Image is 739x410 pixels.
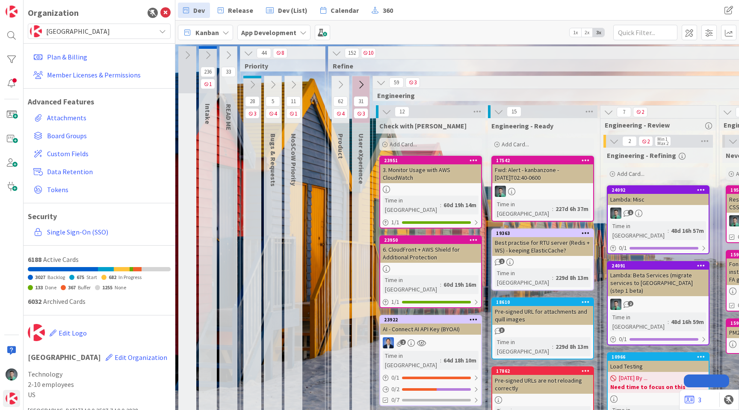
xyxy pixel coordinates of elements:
span: Bugs & Requests [269,134,278,187]
div: 17542 [492,157,593,164]
span: 4 [266,108,280,119]
span: 28 [245,96,260,107]
span: 0 / 1 [619,244,627,253]
span: 2-10 employees [28,379,171,389]
span: Backlog [47,274,65,280]
img: VP [6,368,18,380]
div: Time in [GEOGRAPHIC_DATA] [610,221,668,240]
div: VP [608,208,709,219]
div: Time in [GEOGRAPHIC_DATA] [495,199,552,218]
div: Lambda: Beta Services (migrate services to [GEOGRAPHIC_DATA] (step 1 beta) [608,270,709,296]
span: 0 / 1 [391,373,399,382]
div: 239513. Monitor Usage with AWS CloudWatch [380,157,481,183]
div: 19363 [492,229,593,237]
div: Min 1 [657,137,668,141]
a: Plan & Billing [30,49,171,65]
span: MoSCoW Priority [290,134,298,186]
span: US [28,389,171,400]
div: Time in [GEOGRAPHIC_DATA] [610,312,668,331]
span: Data Retention [47,166,167,177]
div: 17862Pre-signed URLs are not reloading correctly [492,367,593,394]
span: Engineering - Review [605,121,705,129]
div: 10966 [608,353,709,361]
div: 1/1 [380,297,481,307]
span: Edit Logo [59,329,87,337]
div: Time in [GEOGRAPHIC_DATA] [383,351,440,370]
a: Release [213,3,258,18]
span: 3 [354,108,368,119]
span: 0 / 2 [391,385,399,394]
div: Max 2 [657,141,668,146]
span: 2x [581,28,593,37]
img: avatar [6,392,18,404]
div: 23951 [384,157,481,163]
span: 3027 [35,274,45,280]
a: 239513. Monitor Usage with AWS CloudWatchTime in [GEOGRAPHIC_DATA]:60d 19h 14m1/1 [379,156,482,229]
span: 367 [68,284,76,291]
span: 360 [383,5,393,15]
div: 227d 6h 37m [553,204,591,214]
div: 64d 18h 10m [441,356,479,365]
span: User eXperience [357,134,366,184]
span: Intake [204,104,212,124]
span: 1x [570,28,581,37]
a: Single Sign-On (SSO) [30,224,171,240]
div: 6. CloudFront + AWS Shield for Additional Protection [380,244,481,263]
div: 0/1 [608,334,709,345]
span: 236 [201,67,215,77]
span: Dev [193,5,205,15]
div: 3. Monitor Usage with AWS CloudWatch [380,164,481,183]
div: 0/1 [380,372,481,383]
a: Board Groups [30,128,171,143]
div: 24091 [608,262,709,270]
img: VP [610,208,621,219]
span: 62 [333,96,348,107]
span: 2 [400,339,406,345]
a: 360 [367,3,398,18]
img: Visit kanbanzone.com [6,6,18,18]
button: Edit Logo [49,324,87,342]
span: 3 [405,77,420,88]
span: Tokens [47,184,167,195]
a: 17542Fwd: Alert - kanbanzone - [DATE]T02:40-0600VPTime in [GEOGRAPHIC_DATA]:227d 6h 37m [491,156,594,222]
span: 5 [266,96,280,107]
div: 10966Load Testing [608,353,709,372]
span: Engineering - Refining [607,151,676,160]
span: 682 [109,274,116,280]
span: Board Groups [47,131,167,141]
span: Custom Fields [47,149,167,159]
div: 23951 [380,157,481,164]
div: 10966 [612,354,709,360]
a: Member Licenses & Permissions [30,67,171,83]
div: 24091Lambda: Beta Services (migrate services to [GEOGRAPHIC_DATA] (step 1 beta) [608,262,709,296]
div: 229d 8h 13m [553,273,591,282]
div: VP [608,299,709,310]
span: In Progress [118,274,142,280]
span: Release [228,5,253,15]
span: Check with Vlad [379,122,467,130]
span: : [440,200,441,210]
a: 24092Lambda: MiscVPTime in [GEOGRAPHIC_DATA]:48d 16h 57m0/1 [607,185,709,254]
a: Dev (List) [261,3,313,18]
div: AI - Connect AI API Key (BYOAI) [380,324,481,335]
b: App Development [241,28,296,37]
span: 1 [286,108,301,119]
span: Kanban [195,27,219,38]
span: 675 [77,274,84,280]
input: Quick Filter... [613,25,677,40]
a: Calendar [315,3,364,18]
div: Load Testing [608,361,709,372]
span: [GEOGRAPHIC_DATA] [46,25,151,37]
span: 10 [361,48,376,58]
span: 133 [35,284,43,291]
span: Engineering - Ready [491,122,553,130]
div: 19363Best practise for RTU server (Redis + WS) - keeping ElasticCache? [492,229,593,256]
span: 1 [201,79,215,89]
span: 2 [633,107,647,117]
a: 24091Lambda: Beta Services (migrate services to [GEOGRAPHIC_DATA] (step 1 beta)VPTime in [GEOGRAP... [607,261,709,345]
div: 17862 [496,368,593,374]
span: None [115,284,126,291]
a: 19363Best practise for RTU server (Redis + WS) - keeping ElasticCache?Time in [GEOGRAPHIC_DATA]:2... [491,229,594,291]
div: Archived Cards [28,296,171,306]
span: : [552,204,553,214]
